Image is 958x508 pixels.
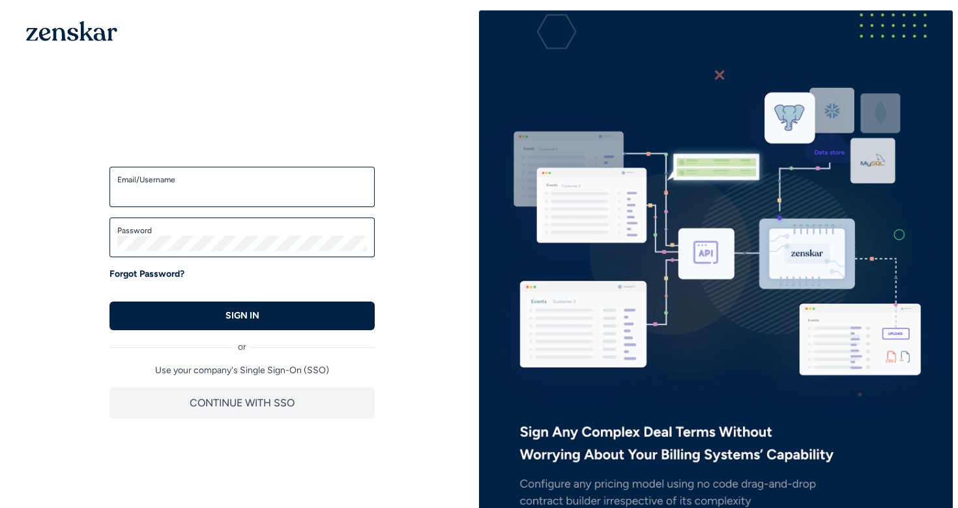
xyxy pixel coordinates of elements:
p: Use your company's Single Sign-On (SSO) [109,364,375,377]
label: Email/Username [117,175,367,185]
button: CONTINUE WITH SSO [109,388,375,419]
a: Forgot Password? [109,268,184,281]
p: SIGN IN [225,309,259,322]
div: or [109,330,375,354]
button: SIGN IN [109,302,375,330]
label: Password [117,225,367,236]
img: 1OGAJ2xQqyY4LXKgY66KYq0eOWRCkrZdAb3gUhuVAqdWPZE9SRJmCz+oDMSn4zDLXe31Ii730ItAGKgCKgCCgCikA4Av8PJUP... [26,21,117,41]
